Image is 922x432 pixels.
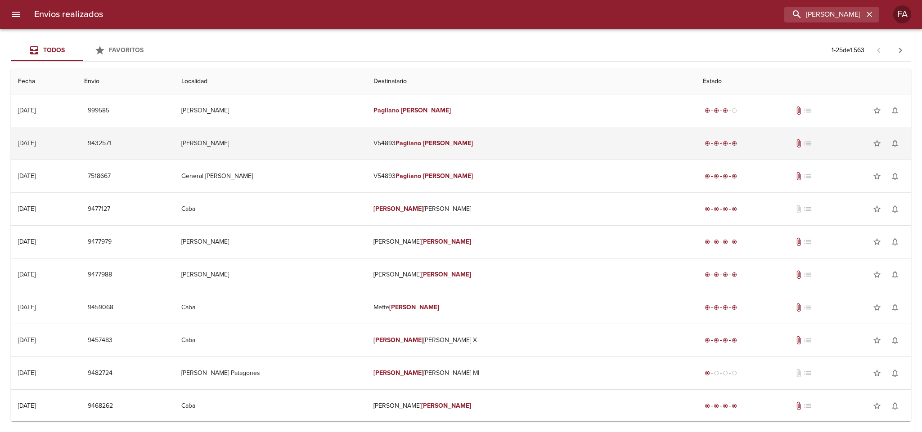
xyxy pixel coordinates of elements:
[886,266,904,284] button: Activar notificaciones
[174,193,366,225] td: Caba
[705,141,710,146] span: radio_button_checked
[803,237,812,246] span: No tiene pedido asociado
[868,331,886,349] button: Agregar a favoritos
[803,205,812,214] span: No tiene pedido asociado
[868,364,886,382] button: Agregar a favoritos
[886,331,904,349] button: Activar notificaciones
[373,205,423,213] em: [PERSON_NAME]
[714,239,719,245] span: radio_button_checked
[703,336,739,345] div: Entregado
[868,200,886,218] button: Agregar a favoritos
[703,172,739,181] div: Entregado
[714,338,719,343] span: radio_button_checked
[703,401,739,410] div: Entregado
[873,369,882,378] span: star_border
[891,205,900,214] span: notifications_none
[703,237,739,246] div: Entregado
[705,174,710,179] span: radio_button_checked
[794,139,803,148] span: Tiene documentos adjuntos
[88,302,113,313] span: 9459068
[88,171,111,182] span: 7518667
[396,139,421,147] em: Pagliano
[703,303,739,312] div: Entregado
[732,272,737,277] span: radio_button_checked
[794,303,803,312] span: Tiene documentos adjuntos
[873,270,882,279] span: star_border
[794,172,803,181] span: Tiene documentos adjuntos
[803,336,812,345] span: No tiene pedido asociado
[886,364,904,382] button: Activar notificaciones
[714,141,719,146] span: radio_button_checked
[886,397,904,415] button: Activar notificaciones
[174,69,366,94] th: Localidad
[18,139,36,147] div: [DATE]
[18,172,36,180] div: [DATE]
[373,369,423,377] em: [PERSON_NAME]
[714,305,719,310] span: radio_button_checked
[732,108,737,113] span: radio_button_unchecked
[18,303,36,311] div: [DATE]
[18,107,36,114] div: [DATE]
[714,174,719,179] span: radio_button_checked
[873,303,882,312] span: star_border
[732,174,737,179] span: radio_button_checked
[714,403,719,409] span: radio_button_checked
[723,174,728,179] span: radio_button_checked
[803,401,812,410] span: No tiene pedido asociado
[891,303,900,312] span: notifications_none
[88,368,112,379] span: 9482724
[784,7,864,22] input: buscar
[891,106,900,115] span: notifications_none
[18,402,36,410] div: [DATE]
[891,139,900,148] span: notifications_none
[794,369,803,378] span: No tiene documentos adjuntos
[705,305,710,310] span: radio_button_checked
[732,206,737,212] span: radio_button_checked
[803,369,812,378] span: No tiene pedido asociado
[714,370,719,376] span: radio_button_unchecked
[84,168,114,185] button: 7518667
[873,237,882,246] span: star_border
[723,338,728,343] span: radio_button_checked
[366,357,696,389] td: [PERSON_NAME] Ml
[88,401,113,412] span: 9468262
[401,107,451,114] em: [PERSON_NAME]
[723,305,728,310] span: radio_button_checked
[886,298,904,316] button: Activar notificaciones
[886,200,904,218] button: Activar notificaciones
[109,46,144,54] span: Favoritos
[723,403,728,409] span: radio_button_checked
[868,167,886,185] button: Agregar a favoritos
[873,172,882,181] span: star_border
[88,269,112,281] span: 9477988
[18,238,36,245] div: [DATE]
[886,167,904,185] button: Activar notificaciones
[732,338,737,343] span: radio_button_checked
[723,239,728,245] span: radio_button_checked
[891,172,900,181] span: notifications_none
[174,226,366,258] td: [PERSON_NAME]
[868,397,886,415] button: Agregar a favoritos
[389,303,439,311] em: [PERSON_NAME]
[705,403,710,409] span: radio_button_checked
[174,160,366,192] td: General [PERSON_NAME]
[423,172,473,180] em: [PERSON_NAME]
[868,45,890,54] span: Pagina anterior
[873,139,882,148] span: star_border
[705,272,710,277] span: radio_button_checked
[366,324,696,356] td: [PERSON_NAME] X
[366,127,696,160] td: V54893
[891,336,900,345] span: notifications_none
[84,398,117,414] button: 9468262
[714,108,719,113] span: radio_button_checked
[366,291,696,324] td: Meffe
[366,226,696,258] td: [PERSON_NAME]
[723,272,728,277] span: radio_button_checked
[873,106,882,115] span: star_border
[396,172,421,180] em: Pagliano
[43,46,65,54] span: Todos
[714,272,719,277] span: radio_button_checked
[421,271,471,278] em: [PERSON_NAME]
[84,267,116,283] button: 9477988
[873,336,882,345] span: star_border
